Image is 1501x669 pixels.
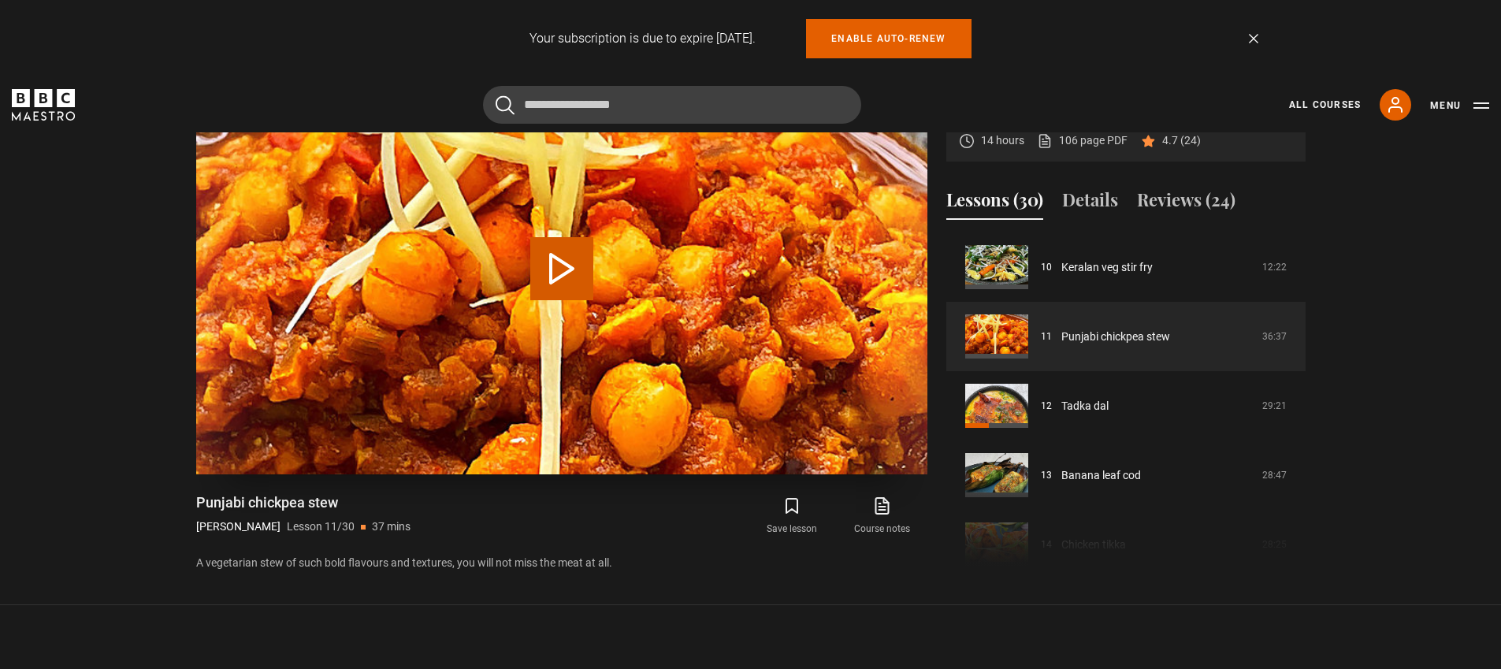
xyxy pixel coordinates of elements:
[1137,187,1235,220] button: Reviews (24)
[483,86,861,124] input: Search
[372,518,411,535] p: 37 mins
[196,555,927,571] p: A vegetarian stew of such bold flavours and textures, you will not miss the meat at all.
[747,493,837,539] button: Save lesson
[1062,187,1118,220] button: Details
[1162,132,1201,149] p: 4.7 (24)
[981,132,1024,149] p: 14 hours
[196,493,411,512] h1: Punjabi chickpea stew
[1061,259,1153,276] a: Keralan veg stir fry
[529,29,756,48] p: Your subscription is due to expire [DATE].
[946,187,1043,220] button: Lessons (30)
[196,518,281,535] p: [PERSON_NAME]
[1061,398,1109,414] a: Tadka dal
[1037,132,1128,149] a: 106 page PDF
[1430,98,1489,113] button: Toggle navigation
[837,493,927,539] a: Course notes
[806,19,971,58] a: Enable auto-renew
[1289,98,1361,112] a: All Courses
[530,237,593,300] button: Play Lesson Punjabi chickpea stew
[1061,329,1170,345] a: Punjabi chickpea stew
[496,95,515,115] button: Submit the search query
[1061,467,1141,484] a: Banana leaf cod
[196,63,927,474] video-js: Video Player
[12,89,75,121] svg: BBC Maestro
[287,518,355,535] p: Lesson 11/30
